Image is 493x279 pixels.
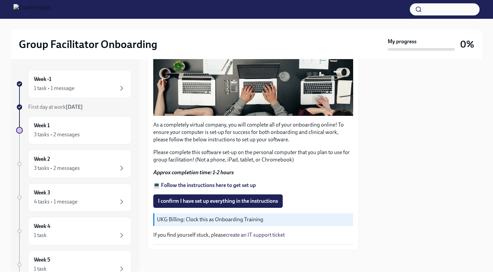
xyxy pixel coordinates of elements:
div: 1 task • 1 message [34,85,74,92]
img: CharlieHealth [13,4,51,15]
a: Week 34 tasks • 1 message [16,183,131,212]
h6: Week 4 [34,223,50,230]
div: 3 tasks • 2 messages [34,165,80,172]
a: Week 23 tasks • 2 messages [16,150,131,178]
p: Please complete this software set-up on the personal computer that you plan to use for group faci... [153,149,353,164]
strong: Approx completion time: 1-2 hours [153,169,234,176]
strong: My progress [388,38,417,45]
button: I confirm I have set up everything in the instructions [153,194,283,208]
p: As a completely virtual company, you will complete all of your onboarding online! To ensure your ... [153,121,353,143]
h6: Week 2 [34,155,50,163]
a: First day at work[DATE] [16,103,131,111]
h6: Week 1 [34,122,50,129]
div: 1 task [34,232,47,239]
h2: Group Facilitator Onboarding [19,38,157,51]
span: I confirm I have set up everything in the instructions [158,198,278,204]
a: Week 41 task [16,217,131,245]
span: First day at work [28,104,83,110]
h6: Week 3 [34,189,50,196]
a: Week 51 task [16,250,131,279]
div: 1 task [34,265,47,273]
h6: Week 5 [34,256,50,264]
a: Week 13 tasks • 2 messages [16,116,131,144]
a: create an IT support ticket [226,232,285,238]
div: 3 tasks • 2 messages [34,131,80,138]
p: UKG Billing: Clock this as Onboarding Training [157,216,350,223]
a: Week -11 task • 1 message [16,70,131,98]
h3: 0% [460,38,474,50]
p: If you find yourself stuck, please [153,231,353,239]
a: 💻 Follow the instructions here to get set up [153,182,256,188]
div: 4 tasks • 1 message [34,198,77,205]
h6: Week -1 [34,76,51,83]
strong: [DATE] [66,104,83,110]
